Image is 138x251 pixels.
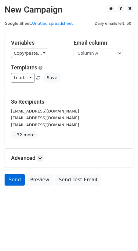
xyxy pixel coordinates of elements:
button: Save [44,73,60,83]
a: Untitled spreadsheet [32,21,73,26]
h5: Advanced [11,155,127,161]
a: Copy/paste... [11,49,48,58]
h5: Email column [74,39,127,46]
h5: Variables [11,39,64,46]
small: [EMAIL_ADDRESS][DOMAIN_NAME] [11,123,79,127]
a: Send Test Email [55,174,101,186]
h5: 35 Recipients [11,98,127,105]
a: Preview [26,174,53,186]
a: Templates [11,64,37,71]
a: Load... [11,73,34,83]
a: Daily emails left: 50 [93,21,133,26]
a: Send [5,174,25,186]
a: +32 more [11,131,37,139]
iframe: Chat Widget [107,222,138,251]
h2: New Campaign [5,5,133,15]
span: Daily emails left: 50 [93,20,133,27]
small: [EMAIL_ADDRESS][DOMAIN_NAME] [11,116,79,120]
small: [EMAIL_ADDRESS][DOMAIN_NAME] [11,109,79,113]
small: Google Sheet: [5,21,73,26]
